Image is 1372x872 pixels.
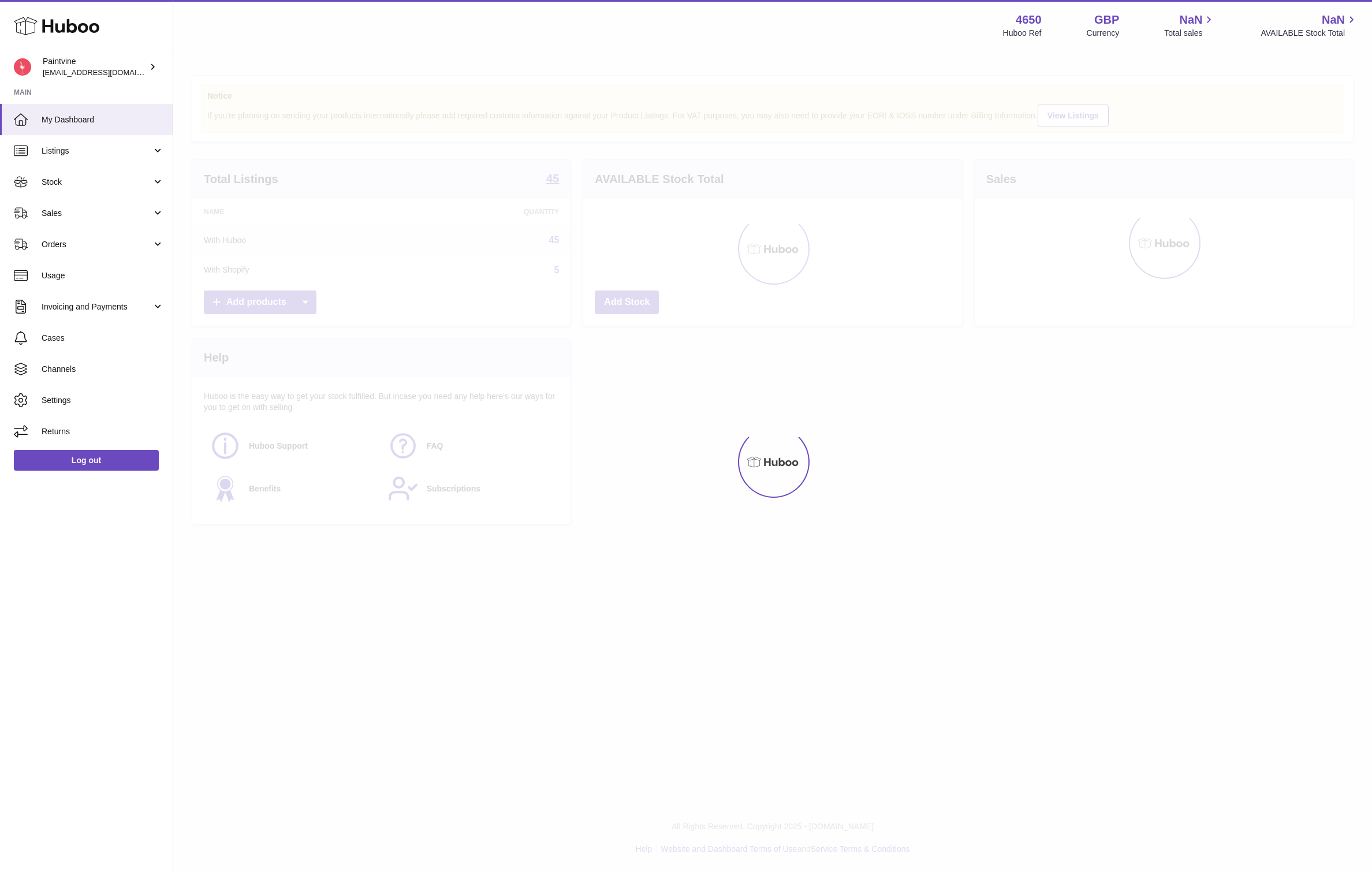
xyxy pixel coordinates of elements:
[42,426,164,437] span: Returns
[1322,12,1345,28] span: NaN
[1094,12,1119,28] strong: GBP
[42,177,152,188] span: Stock
[1164,28,1216,39] span: Total sales
[1087,28,1120,39] div: Currency
[43,56,147,78] div: Paintvine
[42,301,152,312] span: Invoicing and Payments
[1261,28,1358,39] span: AVAILABLE Stock Total
[42,270,164,281] span: Usage
[1016,12,1042,28] strong: 4650
[1003,28,1042,39] div: Huboo Ref
[42,395,164,406] span: Settings
[42,208,152,219] span: Sales
[1164,12,1216,39] a: NaN Total sales
[42,333,164,344] span: Cases
[43,68,170,77] span: [EMAIL_ADDRESS][DOMAIN_NAME]
[42,146,152,156] span: Listings
[1261,12,1358,39] a: NaN AVAILABLE Stock Total
[42,239,152,250] span: Orders
[14,450,159,471] a: Log out
[42,364,164,375] span: Channels
[42,114,164,125] span: My Dashboard
[1179,12,1202,28] span: NaN
[14,58,31,76] img: euan@paintvine.co.uk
